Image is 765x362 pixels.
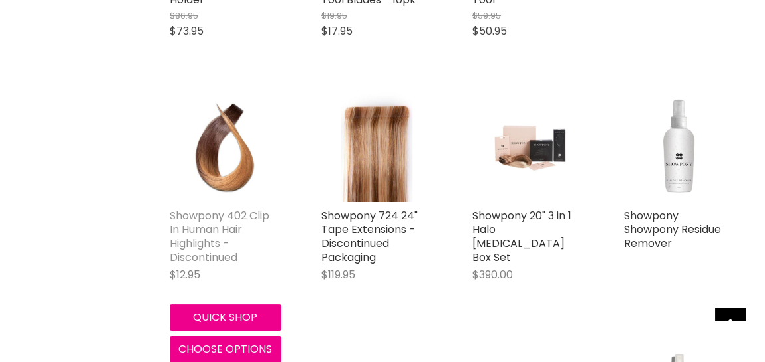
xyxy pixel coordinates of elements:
[170,267,200,282] span: $12.95
[472,9,501,22] span: $59.95
[624,90,736,202] img: Showpony Showpony Residue Remover
[170,23,204,39] span: $73.95
[472,90,584,202] img: Showpony 20
[321,208,418,265] a: Showpony 724 24" Tape Extensions - Discontinued Packaging
[472,267,513,282] span: $390.00
[321,9,347,22] span: $19.95
[178,341,272,357] span: Choose options
[341,90,412,202] img: Showpony 724 24
[188,90,263,202] img: Showpony 402 Clip In Human Hair Highlights - Discontinued
[170,304,281,331] button: Quick shop
[321,90,433,202] a: Showpony 724 24
[472,23,507,39] span: $50.95
[472,208,571,265] a: Showpony 20" 3 in 1 Halo [MEDICAL_DATA] Box Set
[321,23,353,39] span: $17.95
[624,208,721,251] a: Showpony Showpony Residue Remover
[170,208,269,265] a: Showpony 402 Clip In Human Hair Highlights - Discontinued
[321,267,355,282] span: $119.95
[170,9,198,22] span: $86.95
[170,90,281,202] a: Showpony 402 Clip In Human Hair Highlights - Discontinued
